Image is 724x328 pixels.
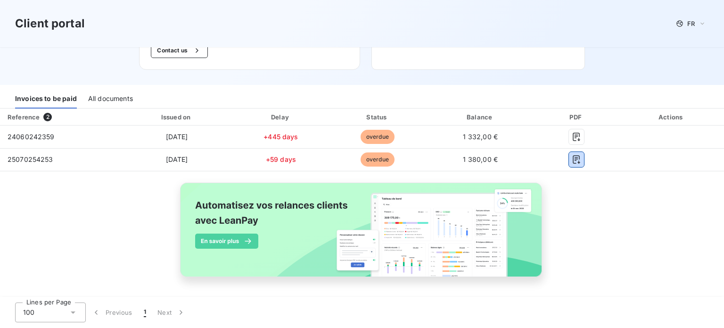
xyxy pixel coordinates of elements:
[8,113,40,121] div: Reference
[236,112,327,122] div: Delay
[152,303,191,322] button: Next
[428,112,532,122] div: Balance
[166,133,188,141] span: [DATE]
[8,133,55,141] span: 24060242359
[88,89,133,109] div: All documents
[8,155,53,163] span: 25070254253
[86,303,138,322] button: Previous
[361,152,395,167] span: overdue
[687,20,695,27] span: FR
[122,112,231,122] div: Issued on
[330,112,425,122] div: Status
[463,155,498,163] span: 1 380,00 €
[621,112,722,122] div: Actions
[138,303,152,322] button: 1
[463,133,498,141] span: 1 332,00 €
[15,15,85,32] h3: Client portal
[361,130,395,144] span: overdue
[166,155,188,163] span: [DATE]
[43,113,52,121] span: 2
[151,43,208,58] button: Contact us
[23,308,34,317] span: 100
[144,308,146,317] span: 1
[172,177,552,293] img: banner
[263,133,298,141] span: +445 days
[266,155,296,163] span: +59 days
[536,112,617,122] div: PDF
[15,89,77,109] div: Invoices to be paid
